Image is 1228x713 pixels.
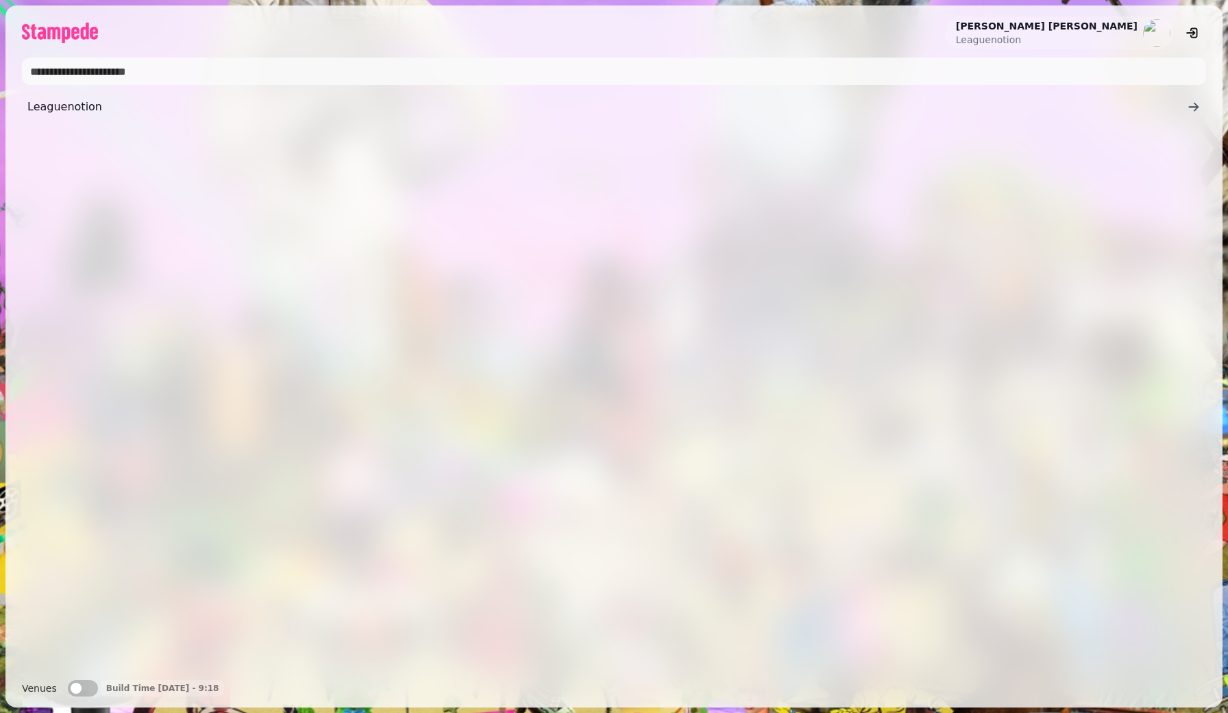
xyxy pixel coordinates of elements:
[956,33,1138,47] p: Leaguenotion
[1179,19,1206,47] button: logout
[22,680,57,697] label: Venues
[956,19,1138,33] h2: [PERSON_NAME] [PERSON_NAME]
[106,683,219,694] p: Build Time [DATE] - 9:18
[22,93,1206,121] a: Leaguenotion
[1143,19,1170,47] img: aHR0cHM6Ly93d3cuZ3JhdmF0YXIuY29tL2F2YXRhci8xMTA0MDAyMDQ4MDE2NDA2ZjE3MDQ1Y2Q5YTZhOTVkNT9zPTE1MCZkP...
[27,99,1187,115] span: Leaguenotion
[22,23,98,43] img: logo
